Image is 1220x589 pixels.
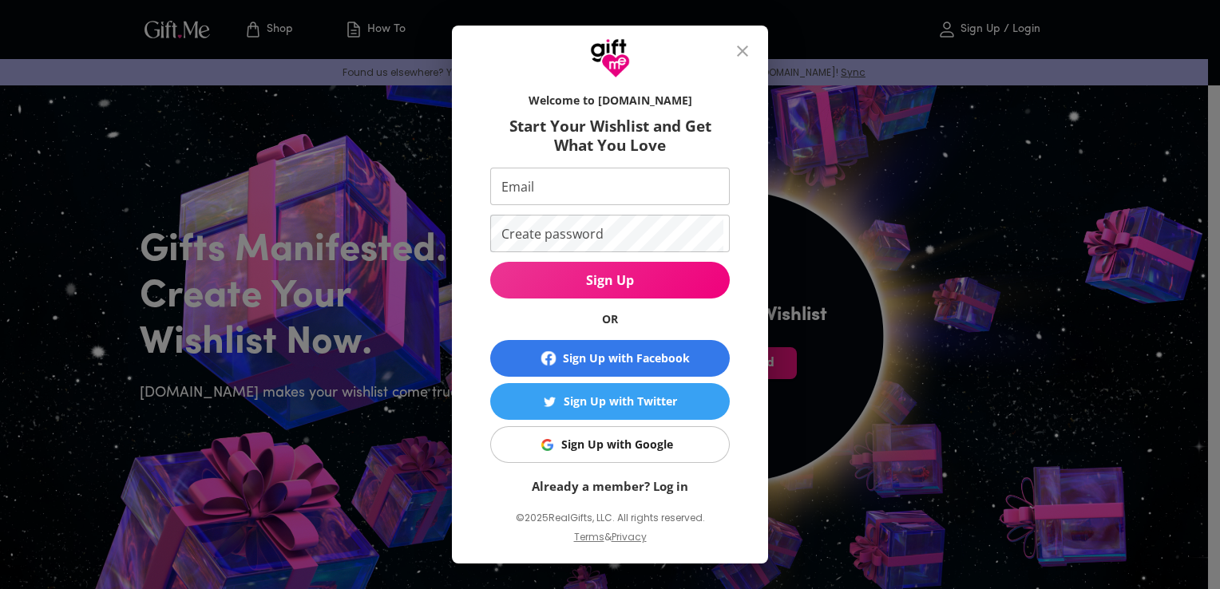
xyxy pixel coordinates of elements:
h6: Welcome to [DOMAIN_NAME] [490,93,730,109]
button: close [723,32,762,70]
div: Sign Up with Facebook [563,350,690,367]
span: Sign Up [490,271,730,289]
button: Sign Up [490,262,730,298]
img: GiftMe Logo [590,38,630,78]
img: Sign Up with Google [541,439,553,451]
p: © 2025 RealGifts, LLC. All rights reserved. [490,508,730,528]
div: Sign Up with Twitter [564,393,677,410]
img: Sign Up with Twitter [544,396,556,408]
button: Sign Up with TwitterSign Up with Twitter [490,383,730,420]
a: Already a member? Log in [532,478,688,494]
a: Privacy [612,530,647,544]
button: Sign Up with GoogleSign Up with Google [490,426,730,463]
h6: Start Your Wishlist and Get What You Love [490,117,730,155]
button: Sign Up with Facebook [490,340,730,377]
p: & [604,528,612,559]
h6: OR [490,311,730,327]
a: Terms [574,530,604,544]
div: Sign Up with Google [561,436,673,453]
